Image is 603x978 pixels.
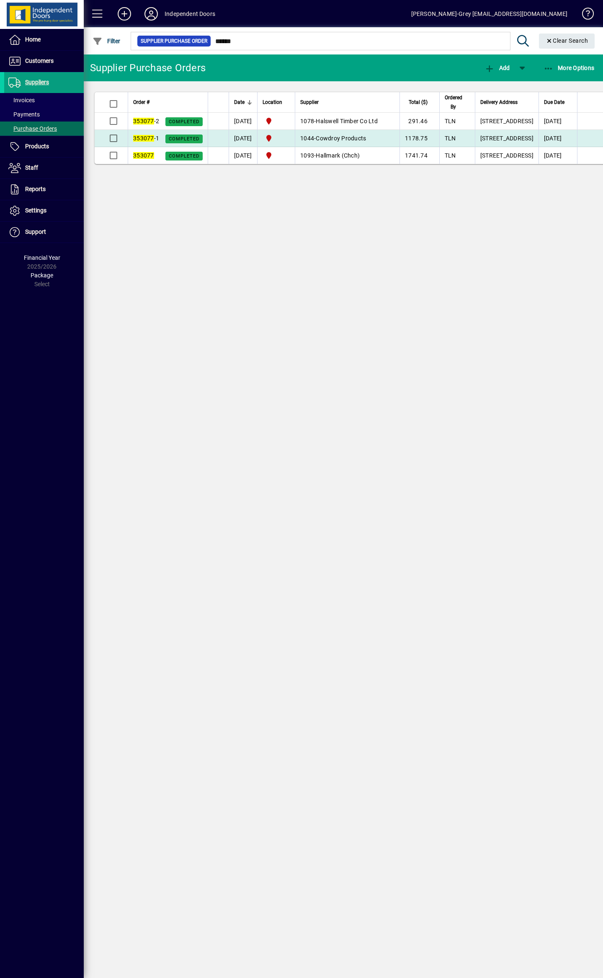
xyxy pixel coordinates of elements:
span: Christchurch [263,116,290,126]
div: Total ($) [405,98,435,107]
button: Profile [138,6,165,21]
a: Customers [4,51,84,72]
td: - [295,130,399,147]
em: 353077 [133,152,154,159]
div: Ordered By [445,93,470,111]
span: Invoices [8,97,35,103]
span: TLN [445,135,456,142]
div: Location [263,98,290,107]
td: 1741.74 [399,147,439,164]
td: - [295,147,399,164]
div: Due Date [544,98,572,107]
span: Customers [25,57,54,64]
button: Filter [90,34,123,49]
span: Support [25,228,46,235]
span: Products [25,143,49,150]
span: 1044 [300,135,314,142]
span: Payments [8,111,40,118]
span: Christchurch [263,133,290,143]
div: Supplier Purchase Orders [90,61,206,75]
div: Order # [133,98,203,107]
span: 1078 [300,118,314,124]
a: Purchase Orders [4,122,84,136]
span: Financial Year [24,254,60,261]
button: Add [111,6,138,21]
span: More Options [544,65,595,71]
td: [DATE] [539,113,577,130]
span: Suppliers [25,79,49,85]
span: Delivery Address [480,98,518,107]
a: Staff [4,158,84,179]
div: Date [234,98,252,107]
td: - [295,113,399,130]
span: -1 [133,135,159,142]
td: 291.46 [399,113,439,130]
a: Reports [4,179,84,200]
span: Completed [169,153,199,159]
span: Supplier Purchase Order [141,37,207,45]
td: 1178.75 [399,130,439,147]
span: Purchase Orders [8,125,57,132]
div: Independent Doors [165,7,215,21]
span: Order # [133,98,149,107]
span: -2 [133,118,159,124]
button: Clear [539,34,595,49]
span: Settings [25,207,46,214]
span: Reports [25,186,46,192]
span: 1093 [300,152,314,159]
a: Support [4,222,84,243]
span: Package [31,272,53,279]
span: Hallmark (Chch) [316,152,360,159]
span: Home [25,36,41,43]
span: Cowdroy Products [316,135,366,142]
td: [DATE] [229,147,257,164]
div: [PERSON_NAME]-Grey [EMAIL_ADDRESS][DOMAIN_NAME] [411,7,567,21]
span: Date [234,98,245,107]
span: Location [263,98,282,107]
td: [STREET_ADDRESS] [475,147,539,164]
span: Halswell Timber Co Ltd [316,118,378,124]
td: [STREET_ADDRESS] [475,113,539,130]
button: More Options [541,60,597,75]
td: [DATE] [229,130,257,147]
a: Invoices [4,93,84,107]
span: Completed [169,136,199,142]
button: Add [482,60,512,75]
a: Home [4,29,84,50]
span: Filter [93,38,121,44]
span: Staff [25,164,38,171]
span: Add [484,65,510,71]
td: [DATE] [229,113,257,130]
span: Ordered By [445,93,462,111]
span: TLN [445,152,456,159]
a: Knowledge Base [576,2,593,29]
em: 353077 [133,118,154,124]
td: [STREET_ADDRESS] [475,130,539,147]
span: Supplier [300,98,319,107]
span: TLN [445,118,456,124]
td: [DATE] [539,147,577,164]
a: Settings [4,200,84,221]
span: Clear Search [546,37,588,44]
a: Payments [4,107,84,122]
td: [DATE] [539,130,577,147]
span: Completed [169,119,199,124]
em: 353077 [133,135,154,142]
span: Due Date [544,98,564,107]
div: Supplier [300,98,394,107]
span: Christchurch [263,150,290,160]
a: Products [4,136,84,157]
span: Total ($) [409,98,428,107]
